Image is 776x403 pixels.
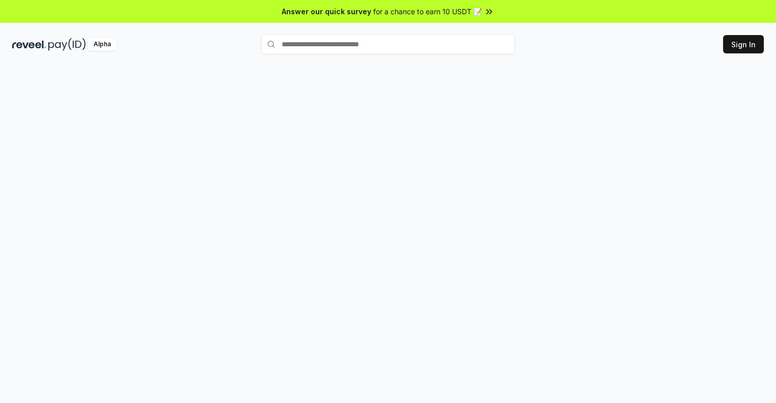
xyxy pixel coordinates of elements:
[723,35,764,53] button: Sign In
[48,38,86,51] img: pay_id
[282,6,371,17] span: Answer our quick survey
[88,38,116,51] div: Alpha
[12,38,46,51] img: reveel_dark
[373,6,482,17] span: for a chance to earn 10 USDT 📝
